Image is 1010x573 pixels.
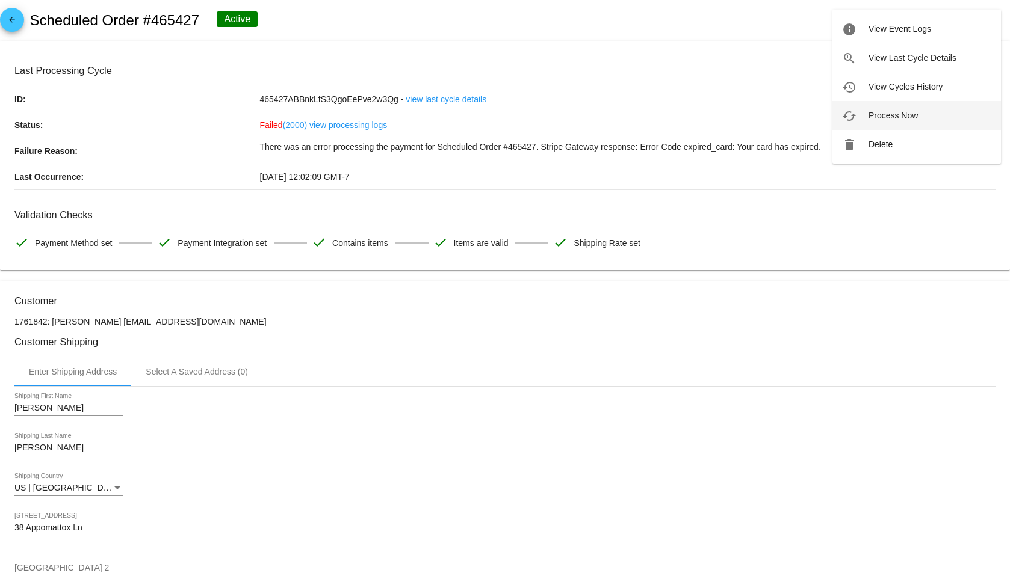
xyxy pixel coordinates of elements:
[869,111,918,120] span: Process Now
[869,139,893,149] span: Delete
[869,53,956,63] span: View Last Cycle Details
[842,22,857,37] mat-icon: info
[842,51,857,66] mat-icon: zoom_in
[842,80,857,94] mat-icon: history
[842,109,857,123] mat-icon: cached
[869,24,931,34] span: View Event Logs
[869,82,943,91] span: View Cycles History
[842,138,857,152] mat-icon: delete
